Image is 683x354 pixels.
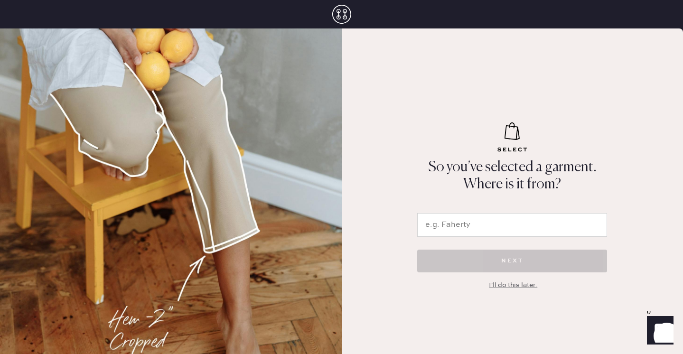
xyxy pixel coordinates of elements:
img: 29f81abb-8b67-4310-9eda-47f93fc590c9_select.svg [490,122,534,154]
div: I'll do this later. [489,280,537,290]
button: NEXT [417,250,607,272]
p: So you’ve selected a garment. Where is it from? [412,159,612,193]
iframe: Front Chat [638,311,679,352]
input: e.g. Faherty [417,213,607,237]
